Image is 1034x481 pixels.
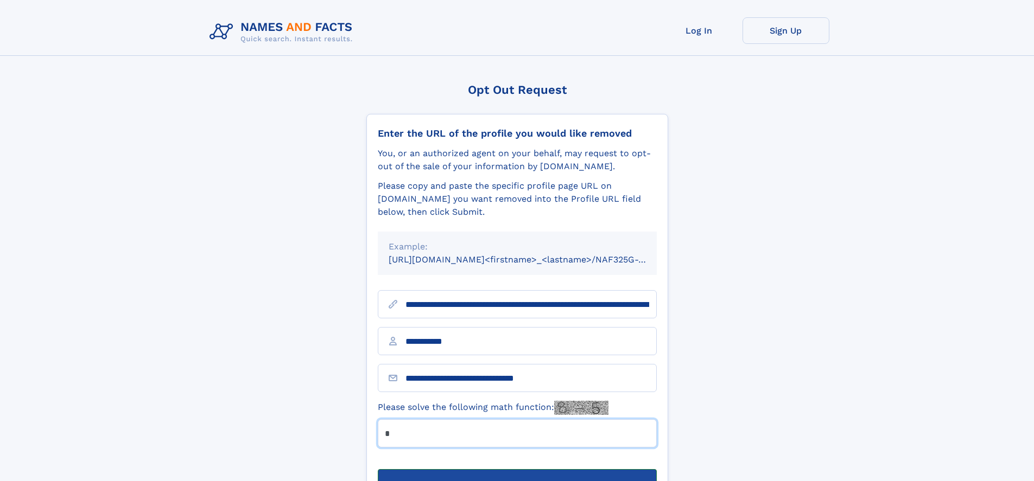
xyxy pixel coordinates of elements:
[378,127,657,139] div: Enter the URL of the profile you would like removed
[378,147,657,173] div: You, or an authorized agent on your behalf, may request to opt-out of the sale of your informatio...
[656,17,743,44] a: Log In
[378,401,608,415] label: Please solve the following math function:
[389,240,646,253] div: Example:
[743,17,829,44] a: Sign Up
[378,179,657,219] div: Please copy and paste the specific profile page URL on [DOMAIN_NAME] you want removed into the Pr...
[389,254,677,265] small: [URL][DOMAIN_NAME]<firstname>_<lastname>/NAF325G-xxxxxxxx
[366,83,668,97] div: Opt Out Request
[205,17,361,47] img: Logo Names and Facts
